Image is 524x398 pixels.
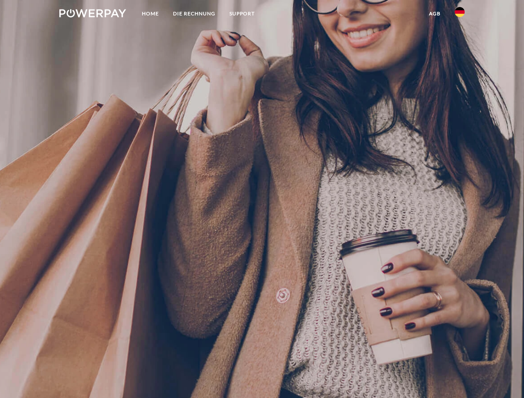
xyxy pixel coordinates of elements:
[222,6,262,21] a: SUPPORT
[135,6,166,21] a: Home
[455,7,465,17] img: de
[59,9,126,17] img: logo-powerpay-white.svg
[166,6,222,21] a: DIE RECHNUNG
[422,6,448,21] a: agb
